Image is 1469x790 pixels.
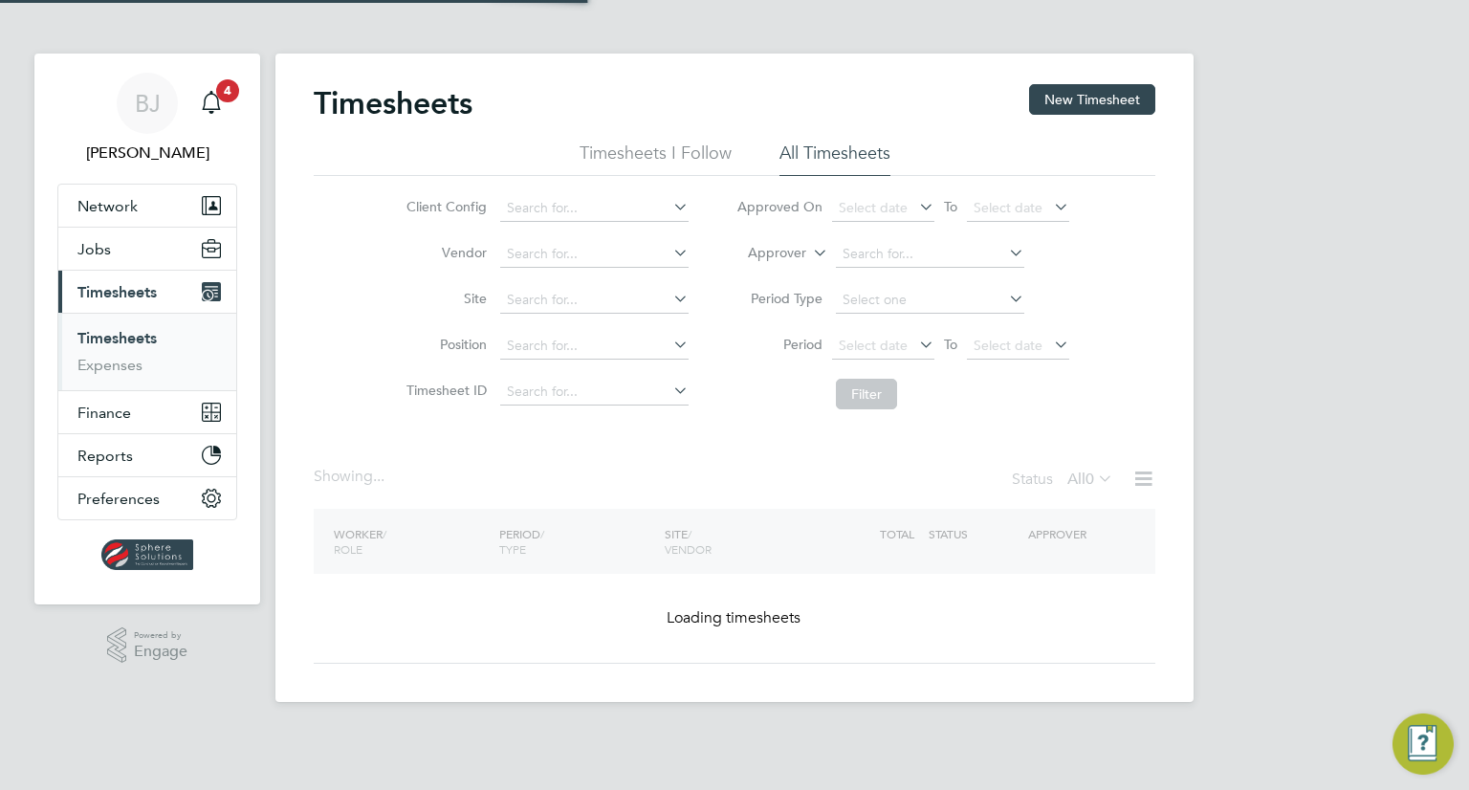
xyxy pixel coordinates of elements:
[58,434,236,476] button: Reports
[107,627,188,664] a: Powered byEngage
[58,391,236,433] button: Finance
[974,199,1042,216] span: Select date
[839,199,908,216] span: Select date
[401,198,487,215] label: Client Config
[77,329,157,347] a: Timesheets
[1029,84,1155,115] button: New Timesheet
[836,241,1024,268] input: Search for...
[57,73,237,165] a: BJ[PERSON_NAME]
[134,627,187,644] span: Powered by
[135,91,161,116] span: BJ
[500,287,689,314] input: Search for...
[720,244,806,263] label: Approver
[77,240,111,258] span: Jobs
[1067,470,1113,489] label: All
[500,333,689,360] input: Search for...
[401,382,487,399] label: Timesheet ID
[736,198,822,215] label: Approved On
[1392,713,1454,775] button: Engage Resource Center
[77,447,133,465] span: Reports
[58,228,236,270] button: Jobs
[938,332,963,357] span: To
[836,287,1024,314] input: Select one
[314,84,472,122] h2: Timesheets
[58,313,236,390] div: Timesheets
[779,142,890,176] li: All Timesheets
[58,477,236,519] button: Preferences
[216,79,239,102] span: 4
[938,194,963,219] span: To
[58,185,236,227] button: Network
[401,244,487,261] label: Vendor
[500,241,689,268] input: Search for...
[57,142,237,165] span: Bryn Jones
[101,539,194,570] img: spheresolutions-logo-retina.png
[373,467,384,486] span: ...
[34,54,260,604] nav: Main navigation
[839,337,908,354] span: Select date
[77,356,143,374] a: Expenses
[736,290,822,307] label: Period Type
[401,336,487,353] label: Position
[57,539,237,570] a: Go to home page
[192,73,230,134] a: 4
[58,271,236,313] button: Timesheets
[736,336,822,353] label: Period
[836,379,897,409] button: Filter
[500,195,689,222] input: Search for...
[77,490,160,508] span: Preferences
[974,337,1042,354] span: Select date
[1085,470,1094,489] span: 0
[77,283,157,301] span: Timesheets
[314,467,388,487] div: Showing
[500,379,689,406] input: Search for...
[77,404,131,422] span: Finance
[580,142,732,176] li: Timesheets I Follow
[401,290,487,307] label: Site
[134,644,187,660] span: Engage
[1012,467,1117,494] div: Status
[77,197,138,215] span: Network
